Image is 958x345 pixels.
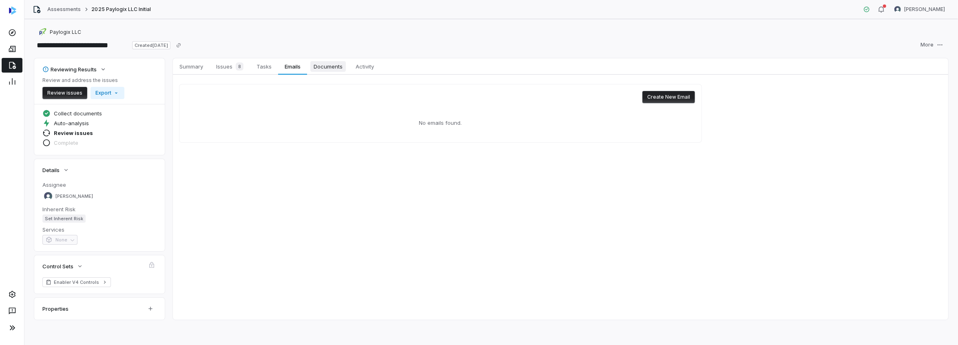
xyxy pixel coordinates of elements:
a: Enabler V4 Controls [42,277,111,287]
img: Anita Ritter avatar [44,192,52,200]
span: Activity [352,61,377,72]
dt: Services [42,226,157,233]
div: Reviewing Results [42,66,97,73]
span: Details [42,166,60,174]
span: Auto-analysis [54,119,89,127]
button: https://paylogix.com/Paylogix LLC [36,25,84,40]
button: Copy link [171,38,186,53]
span: Control Sets [42,263,73,270]
span: Review issues [54,129,93,137]
span: Emails [281,61,303,72]
button: Reviewing Results [40,61,109,78]
span: Summary [176,61,206,72]
span: Tasks [253,61,275,72]
dt: Assignee [42,181,157,188]
img: Anita Ritter avatar [894,6,901,13]
button: More [916,39,948,51]
button: Anita Ritter avatar[PERSON_NAME] [889,3,950,15]
dt: Inherent Risk [42,206,157,213]
button: Review issues [42,87,87,99]
button: Details [40,161,72,179]
span: Created [DATE] [132,41,170,49]
span: Enabler V4 Controls [54,279,100,285]
span: 2025 Paylogix LLC Initial [91,6,151,13]
p: Review and address the issues [42,77,124,84]
span: [PERSON_NAME] [55,193,93,199]
div: No emails found. [419,119,462,126]
button: Control Sets [40,258,86,275]
span: Documents [310,61,346,72]
span: Issues [213,61,247,72]
img: svg%3e [9,7,16,15]
a: Assessments [47,6,81,13]
button: Create New Email [642,91,695,103]
span: Complete [54,139,78,146]
span: [PERSON_NAME] [904,6,945,13]
span: Set Inherent Risk [42,215,86,223]
span: Paylogix LLC [50,29,81,35]
button: Export [91,87,124,99]
span: Collect documents [54,110,102,117]
span: 8 [236,62,243,71]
